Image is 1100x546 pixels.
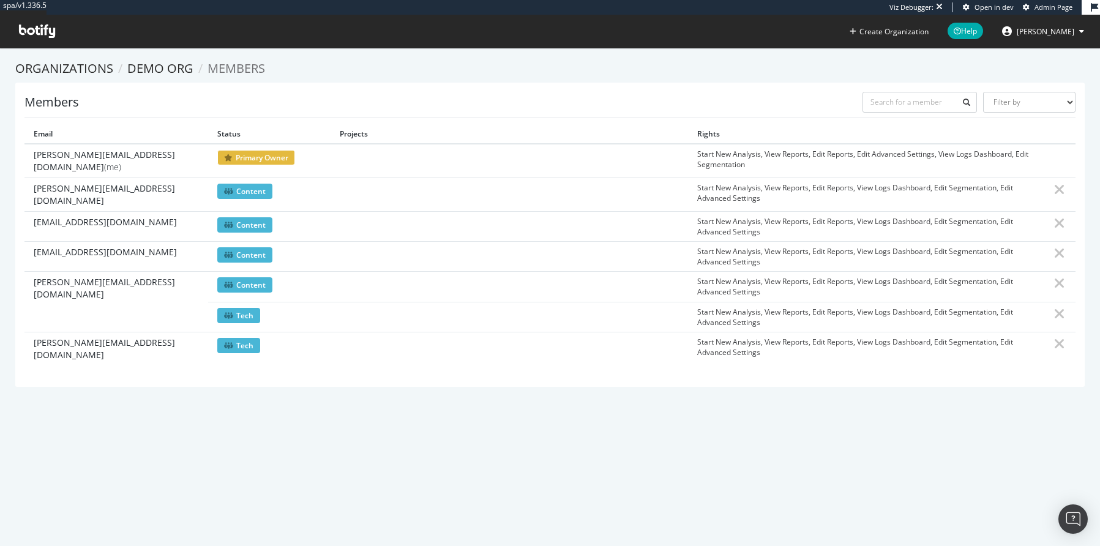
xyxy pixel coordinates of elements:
th: Projects [331,124,688,144]
div: Viz Debugger: [889,2,934,12]
h1: Members [24,95,79,109]
td: Start New Analysis, View Reports, Edit Reports, View Logs Dashboard, Edit Segmentation, Edit Adva... [688,272,1046,302]
span: (me) [104,161,121,173]
span: Tech [217,338,260,353]
a: Demo org [127,60,193,77]
td: Start New Analysis, View Reports, Edit Reports, View Logs Dashboard, Edit Segmentation, Edit Adva... [688,178,1046,211]
span: Content [217,184,272,199]
span: Content [217,217,272,233]
input: Search for a member [862,92,978,113]
button: Create Organization [849,26,929,37]
td: Start New Analysis, View Reports, Edit Reports, View Logs Dashboard, Edit Segmentation, Edit Adva... [688,302,1046,332]
button: [PERSON_NAME] [992,21,1094,41]
th: Rights [688,124,1046,144]
span: Content [217,277,272,293]
a: Admin Page [1023,2,1072,12]
div: Open Intercom Messenger [1058,504,1088,534]
span: [EMAIL_ADDRESS][DOMAIN_NAME] [34,246,177,258]
span: [PERSON_NAME][EMAIL_ADDRESS][DOMAIN_NAME] [34,182,199,207]
span: Admin Page [1035,2,1072,12]
th: Status [208,124,331,144]
ol: breadcrumbs [15,60,1085,78]
span: [EMAIL_ADDRESS][DOMAIN_NAME] [34,216,177,228]
span: primary owner [217,150,295,165]
span: Tech [217,308,260,323]
td: Start New Analysis, View Reports, Edit Reports, View Logs Dashboard, Edit Segmentation, Edit Adva... [688,332,1046,365]
th: Email [24,124,208,144]
a: Open in dev [963,2,1014,12]
span: Help [948,23,983,39]
span: Members [208,60,265,77]
td: Start New Analysis, View Reports, Edit Reports, Edit Advanced Settings, View Logs Dashboard, Edit... [688,144,1046,178]
span: [PERSON_NAME][EMAIL_ADDRESS][DOMAIN_NAME] [34,337,199,361]
span: Open in dev [975,2,1014,12]
td: Start New Analysis, View Reports, Edit Reports, View Logs Dashboard, Edit Segmentation, Edit Adva... [688,211,1046,241]
span: [PERSON_NAME][EMAIL_ADDRESS][DOMAIN_NAME] [34,149,199,173]
span: colleen [1017,26,1074,37]
a: Organizations [15,60,113,77]
td: Start New Analysis, View Reports, Edit Reports, View Logs Dashboard, Edit Segmentation, Edit Adva... [688,241,1046,271]
span: Content [217,247,272,263]
span: [PERSON_NAME][EMAIL_ADDRESS][DOMAIN_NAME] [34,276,199,301]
